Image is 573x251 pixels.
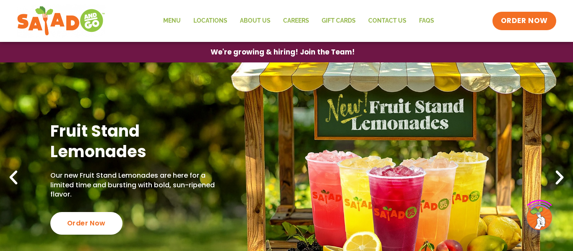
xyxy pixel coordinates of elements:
a: About Us [234,11,277,31]
p: Our new Fruit Stand Lemonades are here for a limited time and bursting with bold, sun-ripened fla... [50,171,223,199]
a: FAQs [413,11,440,31]
span: ORDER NOW [501,16,548,26]
a: GIFT CARDS [315,11,362,31]
a: Locations [187,11,234,31]
nav: Menu [157,11,440,31]
img: new-SAG-logo-768×292 [17,4,105,38]
div: Order Now [50,212,122,235]
span: We're growing & hiring! Join the Team! [211,49,355,56]
a: Contact Us [362,11,413,31]
a: Careers [277,11,315,31]
a: We're growing & hiring! Join the Team! [198,42,367,62]
a: Menu [157,11,187,31]
a: ORDER NOW [492,12,556,30]
h2: Fruit Stand Lemonades [50,121,223,162]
